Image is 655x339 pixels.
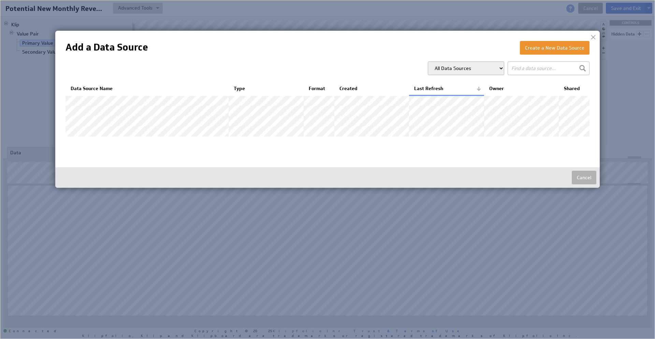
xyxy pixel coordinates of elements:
th: Owner [484,82,559,96]
h1: Add a Data Source [65,41,148,54]
th: Last Refresh [409,82,484,96]
th: Created [334,82,409,96]
th: Data Source Name [65,82,229,96]
button: Create a New Data Source [520,41,589,55]
th: Format [304,82,334,96]
input: Find a data source... [508,61,589,75]
th: Type [229,82,303,96]
th: Shared [559,82,589,96]
button: Cancel [572,171,596,184]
